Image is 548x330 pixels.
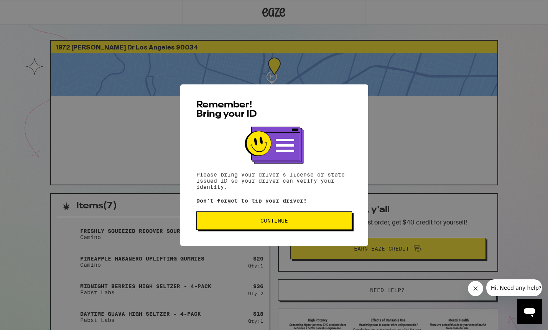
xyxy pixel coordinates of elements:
[260,218,288,223] span: Continue
[196,198,352,204] p: Don't forget to tip your driver!
[486,279,542,296] iframe: Message from company
[196,172,352,190] p: Please bring your driver's license or state issued ID so your driver can verify your identity.
[468,281,483,296] iframe: Close message
[196,101,257,119] span: Remember! Bring your ID
[196,211,352,230] button: Continue
[517,299,542,324] iframe: Button to launch messaging window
